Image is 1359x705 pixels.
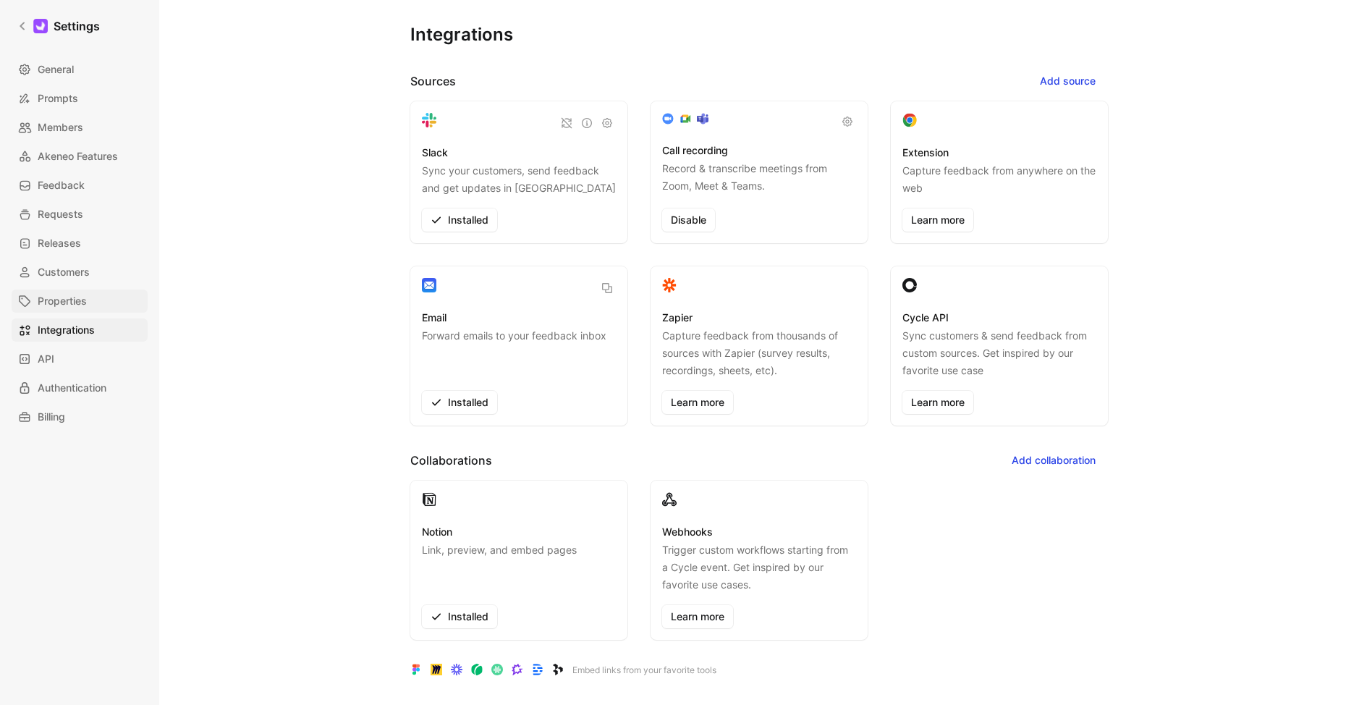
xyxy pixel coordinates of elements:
[902,309,949,326] h3: Cycle API
[12,232,148,255] a: Releases
[38,119,83,136] span: Members
[38,90,78,107] span: Prompts
[902,327,1096,379] p: Sync customers & send feedback from custom sources. Get inspired by our favorite use case
[422,605,497,628] button: Installed
[38,235,81,252] span: Releases
[12,318,148,342] a: Integrations
[662,605,733,628] a: Learn more
[38,292,87,310] span: Properties
[12,116,148,139] a: Members
[38,379,106,397] span: Authentication
[54,17,100,35] h1: Settings
[410,23,513,46] h1: Integrations
[38,206,83,223] span: Requests
[902,144,949,161] h3: Extension
[662,327,856,379] p: Capture feedback from thousands of sources with Zapier (survey results, recordings, sheets, etc).
[902,208,973,232] a: Learn more
[422,208,497,232] button: Installed
[662,142,728,159] h3: Call recording
[422,144,448,161] h3: Slack
[38,321,95,339] span: Integrations
[422,309,446,326] h3: Email
[662,208,715,232] button: Disable
[12,261,148,284] a: Customers
[431,394,488,411] span: Installed
[662,391,733,414] a: Learn more
[999,449,1108,472] button: Add collaboration
[12,87,148,110] a: Prompts
[422,541,577,594] p: Link, preview, and embed pages
[422,162,616,197] p: Sync your customers, send feedback and get updates in [GEOGRAPHIC_DATA]
[1028,69,1108,93] button: Add source
[410,452,492,469] h2: Collaborations
[422,391,497,414] button: Installed
[410,72,456,90] h2: Sources
[38,177,85,194] span: Feedback
[12,203,148,226] a: Requests
[38,61,74,78] span: General
[12,12,106,41] a: Settings
[662,523,713,541] h3: Webhooks
[12,347,148,371] a: API
[12,290,148,313] a: Properties
[902,162,1096,197] p: Capture feedback from anywhere on the web
[662,309,693,326] h3: Zapier
[1040,72,1096,90] span: Add source
[38,148,118,165] span: Akeneo Features
[1012,452,1096,469] span: Add collaboration
[572,663,716,677] p: Embed links from your favorite tools
[38,408,65,426] span: Billing
[662,541,856,594] p: Trigger custom workflows starting from a Cycle event. Get inspired by our favorite use cases.
[12,174,148,197] a: Feedback
[12,58,148,81] a: General
[38,350,54,368] span: API
[431,211,488,229] span: Installed
[431,608,488,625] span: Installed
[422,327,606,379] p: Forward emails to your feedback inbox
[902,391,973,414] a: Learn more
[12,145,148,168] a: Akeneo Features
[12,376,148,400] a: Authentication
[422,523,452,541] h3: Notion
[38,263,90,281] span: Customers
[662,160,856,197] p: Record & transcribe meetings from Zoom, Meet & Teams.
[671,211,706,229] span: Disable
[12,405,148,429] a: Billing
